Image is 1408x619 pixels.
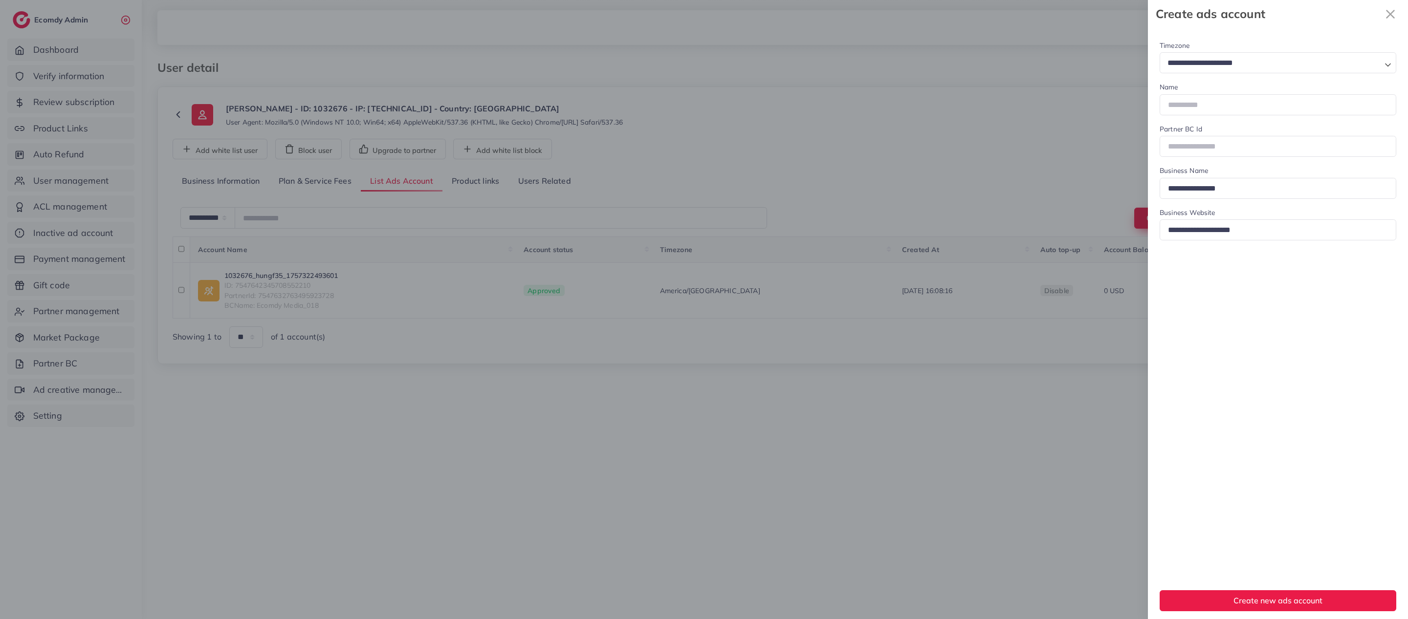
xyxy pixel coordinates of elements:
[1233,596,1322,605] span: Create new ads account
[1381,4,1400,24] button: Close
[1160,166,1208,175] label: Business Name
[1164,56,1381,71] input: Search for option
[1156,5,1381,22] strong: Create ads account
[1160,82,1178,92] label: Name
[1160,208,1215,217] label: Business Website
[1160,52,1396,73] div: Search for option
[1160,41,1189,50] label: Timezone
[1160,124,1202,134] label: Partner BC Id
[1381,4,1400,24] svg: x
[1160,590,1396,611] button: Create new ads account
